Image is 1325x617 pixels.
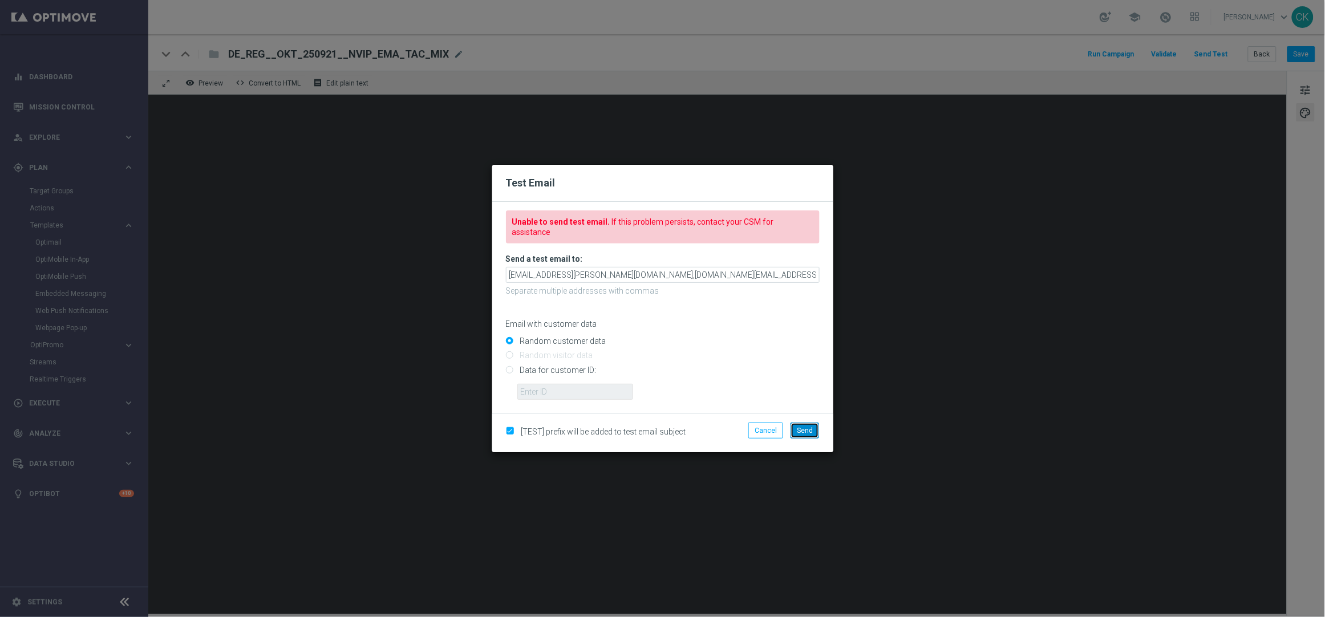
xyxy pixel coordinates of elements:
[517,336,606,346] label: Random customer data
[506,176,820,190] h2: Test Email
[506,319,820,329] p: Email with customer data
[748,423,783,439] button: Cancel
[521,427,686,436] span: [TEST] prefix will be added to test email subject
[797,427,813,435] span: Send
[517,384,633,400] input: Enter ID
[506,286,820,296] p: Separate multiple addresses with commas
[791,423,819,439] button: Send
[512,217,774,237] span: If this problem persists, contact your CSM for assistance
[512,200,610,226] span: Unable to send test email.
[506,254,820,264] h3: Send a test email to:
